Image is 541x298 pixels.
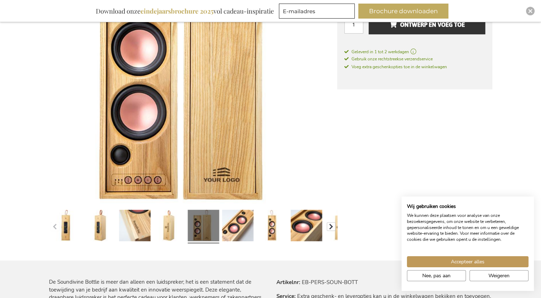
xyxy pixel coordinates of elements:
button: Accepteer alle cookies [407,256,528,267]
form: marketing offers and promotions [279,4,357,21]
span: Accepteer alles [451,258,485,265]
h2: Wij gebruiken cookies [407,203,528,210]
a: Personalised Soundivine The Bottle Music Speaker [256,207,288,247]
a: Personalised Soundivine The Bottle Music Speaker [188,207,219,247]
a: Personalised Soundivine The Bottle Music Speaker [291,207,322,247]
button: Pas cookie voorkeuren aan [407,270,466,281]
div: Download onze vol cadeau-inspiratie [93,4,277,19]
input: Aantal [344,15,363,34]
a: Personalised Soundivine The Bottle Music Speaker [222,207,254,247]
img: Close [528,9,532,13]
a: Personalised Soundivine The Bottle Music Speaker [50,207,82,247]
span: Voeg extra geschenkopties toe in de winkelwagen [344,64,447,70]
b: eindejaarsbrochure 2025 [141,7,213,15]
a: Voeg extra geschenkopties toe in de winkelwagen [344,63,485,70]
a: Personalised Soundivine The Bottle Music Speaker [119,207,151,247]
span: Gebruik onze rechtstreekse verzendservice [344,56,433,62]
button: Brochure downloaden [358,4,448,19]
a: Personalised Soundivine The Bottle Music Speaker [85,207,116,247]
a: Gebruik onze rechtstreekse verzendservice [344,55,485,63]
p: We kunnen deze plaatsen voor analyse van onze bezoekersgegevens, om onze website te verbeteren, g... [407,213,528,243]
a: Personalised Soundivine The Bottle Music Speaker [325,207,356,247]
a: Geleverd in 1 tot 2 werkdagen [344,49,485,55]
div: Close [526,7,535,15]
span: Nee, pas aan [422,272,451,279]
button: Alle cookies weigeren [469,270,528,281]
input: E-mailadres [279,4,355,19]
span: Ontwerp en voeg toe [389,19,464,30]
a: Personalised Soundivine The Bottle Music Speaker [153,207,185,247]
span: Weigeren [488,272,510,279]
button: Ontwerp en voeg toe [369,15,485,34]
